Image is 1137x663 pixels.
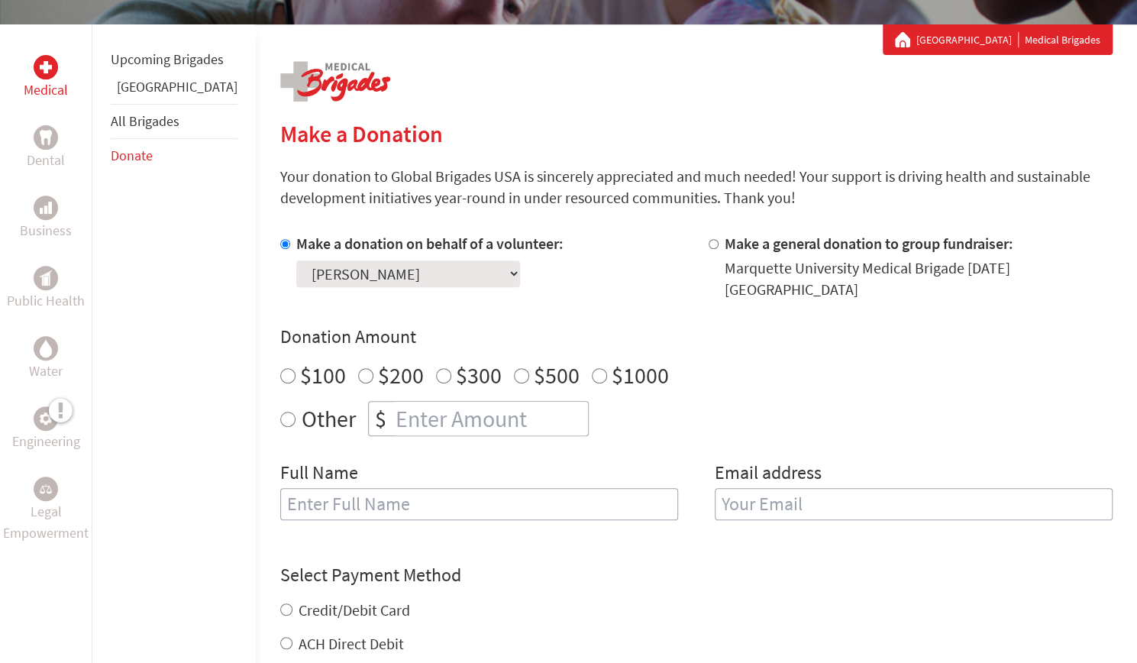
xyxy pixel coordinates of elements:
[3,477,89,544] a: Legal EmpowermentLegal Empowerment
[300,361,346,390] label: $100
[3,501,89,544] p: Legal Empowerment
[280,563,1113,587] h4: Select Payment Method
[111,76,237,104] li: Panama
[302,401,356,436] label: Other
[111,139,237,173] li: Donate
[280,120,1113,147] h2: Make a Donation
[296,234,564,253] label: Make a donation on behalf of a volunteer:
[34,125,58,150] div: Dental
[40,339,52,357] img: Water
[895,32,1100,47] div: Medical Brigades
[111,112,179,130] a: All Brigades
[715,488,1113,520] input: Your Email
[299,634,404,653] label: ACH Direct Debit
[7,290,85,312] p: Public Health
[612,361,669,390] label: $1000
[34,196,58,220] div: Business
[34,266,58,290] div: Public Health
[34,55,58,79] div: Medical
[280,488,678,520] input: Enter Full Name
[299,600,410,619] label: Credit/Debit Card
[725,234,1013,253] label: Make a general donation to group fundraiser:
[40,202,52,214] img: Business
[534,361,580,390] label: $500
[34,336,58,361] div: Water
[392,402,588,435] input: Enter Amount
[12,431,80,452] p: Engineering
[12,406,80,452] a: EngineeringEngineering
[34,477,58,501] div: Legal Empowerment
[34,406,58,431] div: Engineering
[29,361,63,382] p: Water
[40,130,52,144] img: Dental
[117,78,237,95] a: [GEOGRAPHIC_DATA]
[24,79,68,101] p: Medical
[40,270,52,286] img: Public Health
[111,104,237,139] li: All Brigades
[725,257,1113,300] div: Marquette University Medical Brigade [DATE] [GEOGRAPHIC_DATA]
[20,196,72,241] a: BusinessBusiness
[369,402,392,435] div: $
[111,147,153,164] a: Donate
[24,55,68,101] a: MedicalMedical
[111,50,224,68] a: Upcoming Brigades
[40,484,52,493] img: Legal Empowerment
[40,61,52,73] img: Medical
[40,412,52,425] img: Engineering
[715,461,822,488] label: Email address
[29,336,63,382] a: WaterWater
[7,266,85,312] a: Public HealthPublic Health
[20,220,72,241] p: Business
[280,325,1113,349] h4: Donation Amount
[280,461,358,488] label: Full Name
[280,166,1113,209] p: Your donation to Global Brigades USA is sincerely appreciated and much needed! Your support is dr...
[378,361,424,390] label: $200
[916,32,1019,47] a: [GEOGRAPHIC_DATA]
[111,43,237,76] li: Upcoming Brigades
[280,61,390,102] img: logo-medical.png
[456,361,502,390] label: $300
[27,125,65,171] a: DentalDental
[27,150,65,171] p: Dental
